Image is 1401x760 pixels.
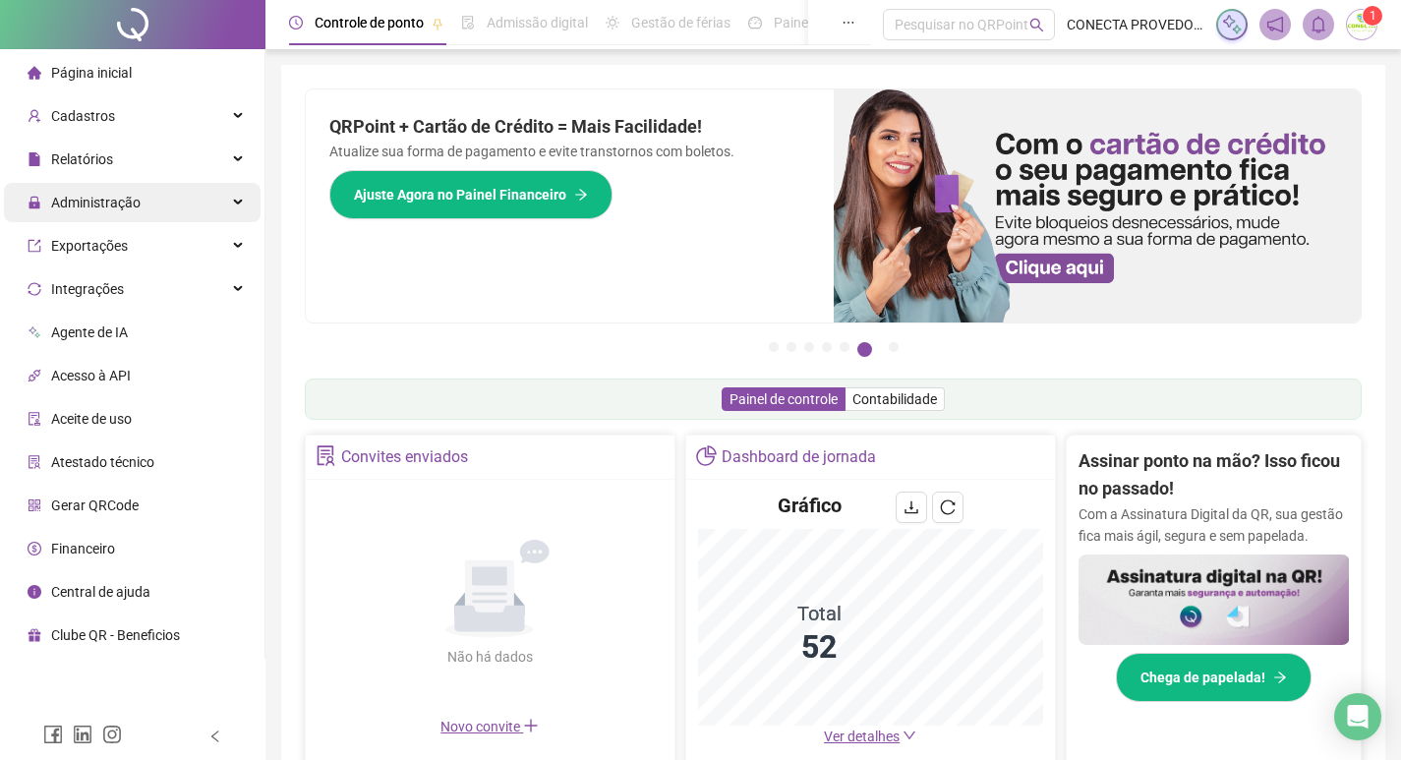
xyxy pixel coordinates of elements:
[28,282,41,296] span: sync
[1079,503,1350,547] p: Com a Assinatura Digital da QR, sua gestão fica mais ágil, segura e sem papelada.
[73,725,92,744] span: linkedin
[834,89,1362,322] img: banner%2F75947b42-3b94-469c-a360-407c2d3115d7.png
[354,184,566,205] span: Ajuste Agora no Painel Financeiro
[523,718,539,733] span: plus
[824,729,916,744] a: Ver detalhes down
[51,108,115,124] span: Cadastros
[51,497,139,513] span: Gerar QRCode
[804,342,814,352] button: 3
[51,238,128,254] span: Exportações
[487,15,588,30] span: Admissão digital
[574,188,588,202] span: arrow-right
[28,369,41,382] span: api
[1310,16,1327,33] span: bell
[28,109,41,123] span: user-add
[1370,9,1376,23] span: 1
[316,445,336,466] span: solution
[1221,14,1243,35] img: sparkle-icon.fc2bf0ac1784a2077858766a79e2daf3.svg
[840,342,849,352] button: 5
[28,66,41,80] span: home
[43,725,63,744] span: facebook
[1273,671,1287,684] span: arrow-right
[631,15,730,30] span: Gestão de férias
[904,499,919,515] span: download
[329,141,810,162] p: Atualize sua forma de pagamento e evite transtornos com boletos.
[208,730,222,743] span: left
[730,391,838,407] span: Painel de controle
[857,342,872,357] button: 6
[51,151,113,167] span: Relatórios
[769,342,779,352] button: 1
[889,342,899,352] button: 7
[329,170,613,219] button: Ajuste Agora no Painel Financeiro
[903,729,916,742] span: down
[461,16,475,29] span: file-done
[852,391,937,407] span: Contabilidade
[51,627,180,643] span: Clube QR - Beneficios
[51,368,131,383] span: Acesso à API
[28,412,41,426] span: audit
[774,15,850,30] span: Painel do DP
[722,440,876,474] div: Dashboard de jornada
[51,195,141,210] span: Administração
[822,342,832,352] button: 4
[1029,18,1044,32] span: search
[51,541,115,556] span: Financeiro
[289,16,303,29] span: clock-circle
[28,455,41,469] span: solution
[28,152,41,166] span: file
[824,729,900,744] span: Ver detalhes
[28,498,41,512] span: qrcode
[748,16,762,29] span: dashboard
[51,454,154,470] span: Atestado técnico
[1347,10,1376,39] img: 34453
[1266,16,1284,33] span: notification
[842,16,855,29] span: ellipsis
[51,584,150,600] span: Central de ajuda
[28,585,41,599] span: info-circle
[432,18,443,29] span: pushpin
[28,542,41,555] span: dollar
[341,440,468,474] div: Convites enviados
[28,196,41,209] span: lock
[440,719,539,734] span: Novo convite
[399,646,580,668] div: Não há dados
[696,445,717,466] span: pie-chart
[51,324,128,340] span: Agente de IA
[51,281,124,297] span: Integrações
[102,725,122,744] span: instagram
[329,113,810,141] h2: QRPoint + Cartão de Crédito = Mais Facilidade!
[28,628,41,642] span: gift
[1334,693,1381,740] div: Open Intercom Messenger
[1079,555,1350,645] img: banner%2F02c71560-61a6-44d4-94b9-c8ab97240462.png
[778,492,842,519] h4: Gráfico
[1116,653,1312,702] button: Chega de papelada!
[51,65,132,81] span: Página inicial
[1140,667,1265,688] span: Chega de papelada!
[1067,14,1204,35] span: CONECTA PROVEDOR DE INTERNET LTDA
[787,342,796,352] button: 2
[1079,447,1350,503] h2: Assinar ponto na mão? Isso ficou no passado!
[28,239,41,253] span: export
[940,499,956,515] span: reload
[315,15,424,30] span: Controle de ponto
[606,16,619,29] span: sun
[1363,6,1382,26] sup: Atualize o seu contato no menu Meus Dados
[51,411,132,427] span: Aceite de uso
